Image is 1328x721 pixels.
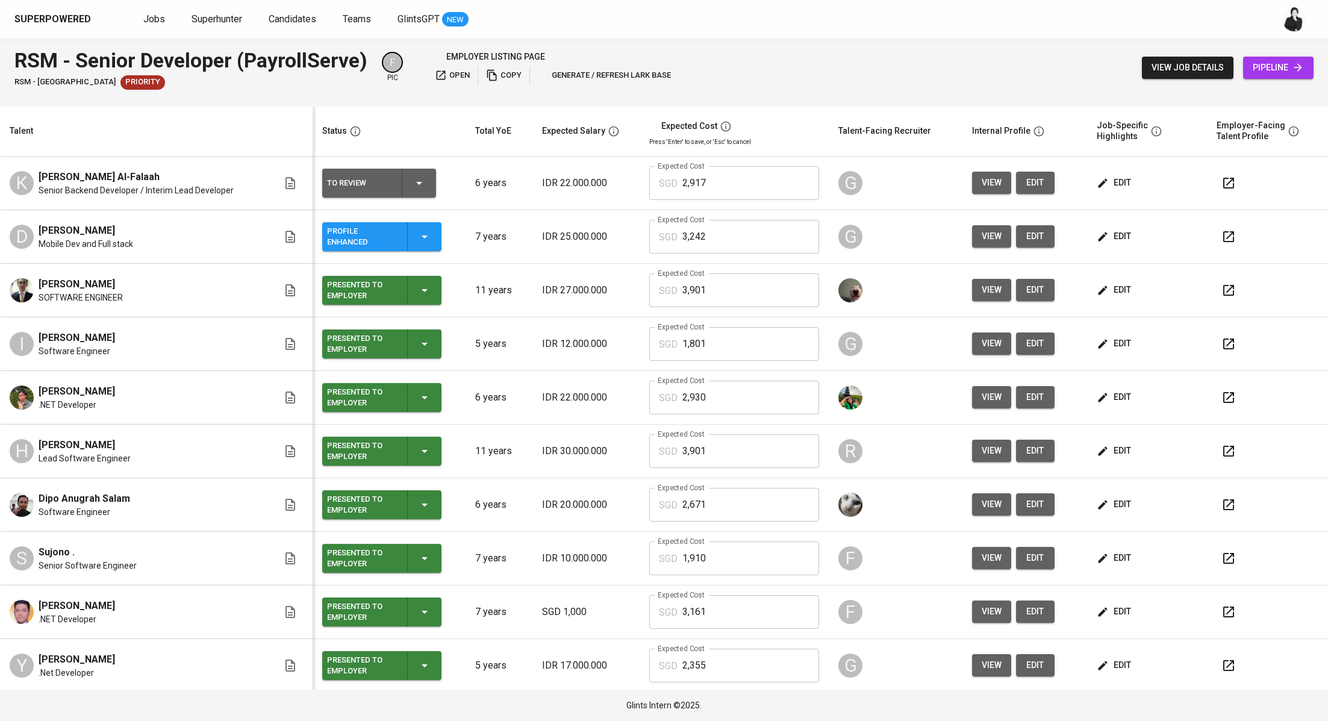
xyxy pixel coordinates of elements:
span: edit [1099,390,1131,405]
img: tharisa.rizky@glints.com [838,493,862,517]
p: SGD [659,337,678,352]
span: view [982,390,1002,405]
span: edit [1026,658,1045,673]
img: Dipo Anugrah Salam [10,493,34,517]
span: [PERSON_NAME] [39,331,115,345]
div: Profile Enhanced [327,223,397,250]
div: Presented to Employer [327,277,397,304]
span: view [982,229,1002,244]
img: eva@glints.com [838,385,862,410]
p: IDR 22.000.000 [542,176,630,190]
button: edit [1094,654,1136,676]
div: Talent [10,123,33,139]
button: view [972,279,1011,301]
p: 5 years [475,337,523,351]
p: SGD [659,445,678,459]
span: Lead Software Engineer [39,452,131,464]
div: Superpowered [14,13,91,27]
button: edit [1094,279,1136,301]
p: IDR 27.000.000 [542,283,630,298]
button: Presented to Employer [322,651,441,680]
p: SGD [659,176,678,191]
p: 6 years [475,176,523,190]
button: edit [1094,601,1136,623]
a: edit [1016,654,1055,676]
p: SGD [659,552,678,566]
span: pipeline [1253,60,1304,75]
a: edit [1016,440,1055,462]
button: edit [1094,172,1136,194]
div: G [838,332,862,356]
span: edit [1026,336,1045,351]
div: I [10,332,34,356]
span: edit [1026,229,1045,244]
img: aji.muda@glints.com [838,278,862,302]
span: edit [1099,497,1131,512]
p: SGD [659,391,678,405]
button: view [972,547,1011,569]
img: yH5BAEAAAAALAAAAAABAAEAAAIBRAA7 [116,440,126,450]
button: To Review [322,169,436,198]
span: view [982,336,1002,351]
button: view [972,172,1011,194]
a: edit [1016,279,1055,301]
div: pic [382,52,403,83]
span: edit [1099,336,1131,351]
span: edit [1099,551,1131,566]
span: [PERSON_NAME] [39,438,115,452]
div: R [838,439,862,463]
a: edit [1016,172,1055,194]
span: edit [1026,175,1045,190]
a: pipeline [1243,57,1314,79]
span: view [982,604,1002,619]
button: view job details [1142,57,1233,79]
span: edit [1026,551,1045,566]
div: Total YoE [475,123,511,139]
span: copy [486,69,522,83]
div: H [10,439,34,463]
p: SGD [659,284,678,298]
div: Y [10,654,34,678]
span: view [982,443,1002,458]
span: NEW [442,14,469,26]
button: view [972,493,1011,516]
div: Presented to Employer [327,545,397,572]
span: Priority [120,76,165,88]
p: 7 years [475,605,523,619]
img: yH5BAEAAAAALAAAAAABAAEAAAIBRAA7 [1200,120,1212,133]
div: F [838,600,862,624]
div: Presented to Employer [327,492,397,518]
p: SGD [659,605,678,620]
div: Expected Salary [542,123,605,139]
div: Internal Profile [972,123,1030,139]
div: Job-Specific Highlights [1097,120,1148,142]
span: .Net Developer [39,667,94,679]
button: Presented to Employer [322,490,441,519]
img: yH5BAEAAAAALAAAAAABAAEAAAIBRAA7 [1080,120,1092,133]
p: 6 years [475,498,523,512]
span: SOFTWARE ENGINEER [39,292,123,304]
span: GlintsGPT [397,13,440,25]
span: edit [1099,604,1131,619]
img: yH5BAEAAAAALAAAAAABAAEAAAIBRAA7 [644,121,656,133]
a: Teams [343,12,373,27]
span: RSM - [GEOGRAPHIC_DATA] [14,76,116,88]
div: Expected Cost [661,121,717,132]
button: view [972,440,1011,462]
p: IDR 12.000.000 [542,337,630,351]
img: Glints Star [432,51,443,62]
div: Presented to Employer [327,331,397,357]
a: edit [1016,332,1055,355]
span: Software Engineer [39,345,110,357]
a: edit [1016,225,1055,248]
button: view [972,225,1011,248]
div: S [10,546,34,570]
span: view [982,497,1002,512]
a: Candidates [269,12,319,27]
a: edit [1016,601,1055,623]
span: [PERSON_NAME] [39,599,115,613]
button: edit [1016,547,1055,569]
button: lark generate / refresh lark base [535,66,674,85]
a: Superhunter [192,12,245,27]
a: GlintsGPT NEW [397,12,469,27]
